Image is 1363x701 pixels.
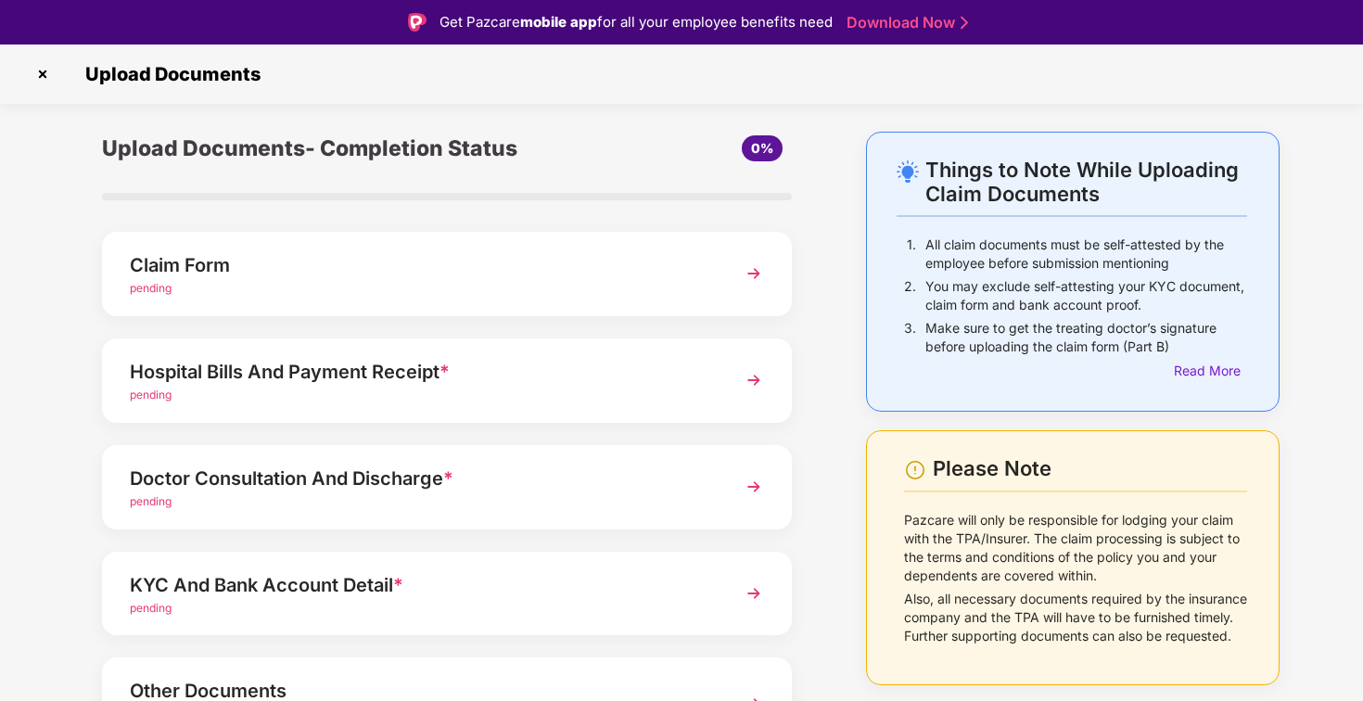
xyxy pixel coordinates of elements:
[925,236,1247,273] p: All claim documents must be self-attested by the employee before submission mentioning
[847,13,962,32] a: Download Now
[933,456,1247,481] div: Please Note
[961,13,968,32] img: Stroke
[130,494,172,508] span: pending
[907,236,916,273] p: 1.
[130,250,711,280] div: Claim Form
[737,257,771,290] img: svg+xml;base64,PHN2ZyBpZD0iTmV4dCIgeG1sbnM9Imh0dHA6Ly93d3cudzMub3JnLzIwMDAvc3ZnIiB3aWR0aD0iMzYiIG...
[925,319,1247,356] p: Make sure to get the treating doctor’s signature before uploading the claim form (Part B)
[439,11,833,33] div: Get Pazcare for all your employee benefits need
[904,459,926,481] img: svg+xml;base64,PHN2ZyBpZD0iV2FybmluZ18tXzI0eDI0IiBkYXRhLW5hbWU9Ildhcm5pbmcgLSAyNHgyNCIgeG1sbnM9Im...
[130,570,711,600] div: KYC And Bank Account Detail
[130,357,711,387] div: Hospital Bills And Payment Receipt
[408,13,427,32] img: Logo
[130,464,711,493] div: Doctor Consultation And Discharge
[130,601,172,615] span: pending
[897,160,919,183] img: svg+xml;base64,PHN2ZyB4bWxucz0iaHR0cDovL3d3dy53My5vcmcvMjAwMC9zdmciIHdpZHRoPSIyNC4wOTMiIGhlaWdodD...
[904,590,1247,645] p: Also, all necessary documents required by the insurance company and the TPA will have to be furni...
[904,511,1247,585] p: Pazcare will only be responsible for lodging your claim with the TPA/Insurer. The claim processin...
[130,388,172,401] span: pending
[737,577,771,610] img: svg+xml;base64,PHN2ZyBpZD0iTmV4dCIgeG1sbnM9Imh0dHA6Ly93d3cudzMub3JnLzIwMDAvc3ZnIiB3aWR0aD0iMzYiIG...
[102,132,562,165] div: Upload Documents- Completion Status
[737,363,771,397] img: svg+xml;base64,PHN2ZyBpZD0iTmV4dCIgeG1sbnM9Imh0dHA6Ly93d3cudzMub3JnLzIwMDAvc3ZnIiB3aWR0aD0iMzYiIG...
[28,59,57,89] img: svg+xml;base64,PHN2ZyBpZD0iQ3Jvc3MtMzJ4MzIiIHhtbG5zPSJodHRwOi8vd3d3LnczLm9yZy8yMDAwL3N2ZyIgd2lkdG...
[520,13,597,31] strong: mobile app
[904,277,916,314] p: 2.
[737,470,771,503] img: svg+xml;base64,PHN2ZyBpZD0iTmV4dCIgeG1sbnM9Imh0dHA6Ly93d3cudzMub3JnLzIwMDAvc3ZnIiB3aWR0aD0iMzYiIG...
[1174,361,1247,381] div: Read More
[67,63,270,85] span: Upload Documents
[904,319,916,356] p: 3.
[751,140,773,156] span: 0%
[130,281,172,295] span: pending
[925,277,1247,314] p: You may exclude self-attesting your KYC document, claim form and bank account proof.
[925,158,1247,206] div: Things to Note While Uploading Claim Documents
